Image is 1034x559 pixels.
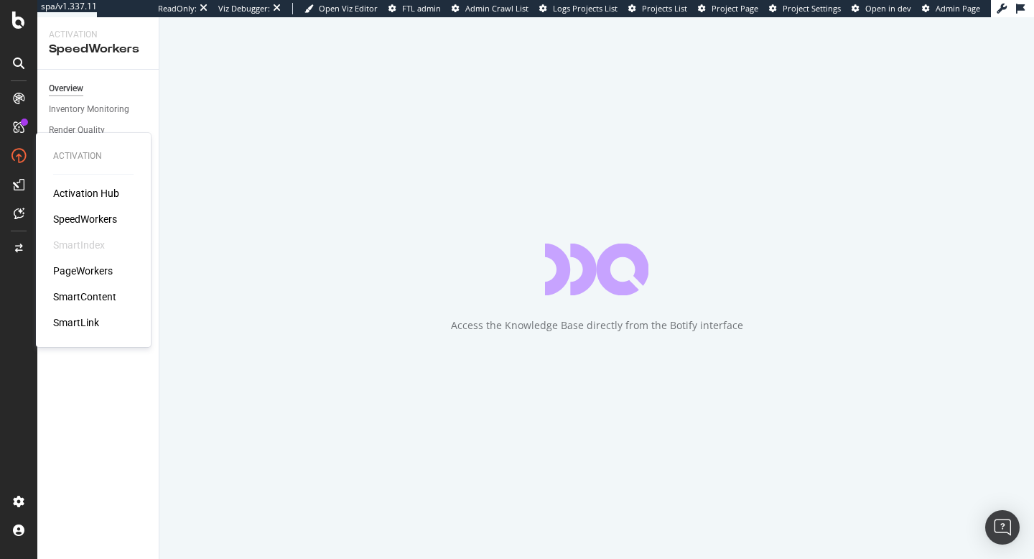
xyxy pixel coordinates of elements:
span: Project Settings [783,3,841,14]
div: Viz Debugger: [218,3,270,14]
div: SmartIndex [53,238,105,252]
a: Render Quality [49,123,149,138]
span: Logs Projects List [553,3,618,14]
a: SmartLink [53,315,99,330]
div: Activation [53,150,134,162]
div: Inventory Monitoring [49,102,129,117]
a: Projects List [628,3,687,14]
a: Activation Hub [53,186,119,200]
a: SmartContent [53,290,116,304]
div: Activation [49,29,147,41]
a: Inventory Monitoring [49,102,149,117]
div: Overview [49,81,83,96]
a: FTL admin [388,3,441,14]
div: SpeedWorkers [49,41,147,57]
span: FTL admin [402,3,441,14]
div: Access the Knowledge Base directly from the Botify interface [451,318,743,333]
a: Logs Projects List [539,3,618,14]
span: Projects List [642,3,687,14]
a: SpeedWorkers [53,212,117,226]
span: Open Viz Editor [319,3,378,14]
a: Overview [49,81,149,96]
div: Render Quality [49,123,105,138]
a: Open Viz Editor [304,3,378,14]
div: Open Intercom Messenger [985,510,1020,545]
span: Project Page [712,3,758,14]
a: Project Settings [769,3,841,14]
span: Admin Crawl List [465,3,528,14]
span: Admin Page [936,3,980,14]
a: Admin Page [922,3,980,14]
div: ReadOnly: [158,3,197,14]
span: Open in dev [865,3,911,14]
a: PageWorkers [53,264,113,278]
a: Open in dev [852,3,911,14]
div: animation [545,244,648,295]
a: Project Page [698,3,758,14]
a: Admin Crawl List [452,3,528,14]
